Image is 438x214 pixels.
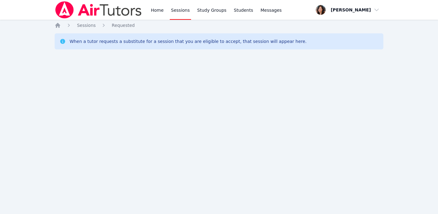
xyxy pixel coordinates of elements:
[77,22,96,28] a: Sessions
[77,23,96,28] span: Sessions
[55,22,383,28] nav: Breadcrumb
[112,23,135,28] span: Requested
[261,7,282,13] span: Messages
[112,22,135,28] a: Requested
[55,1,142,19] img: Air Tutors
[69,38,307,44] div: When a tutor requests a substitute for a session that you are eligible to accept, that session wi...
